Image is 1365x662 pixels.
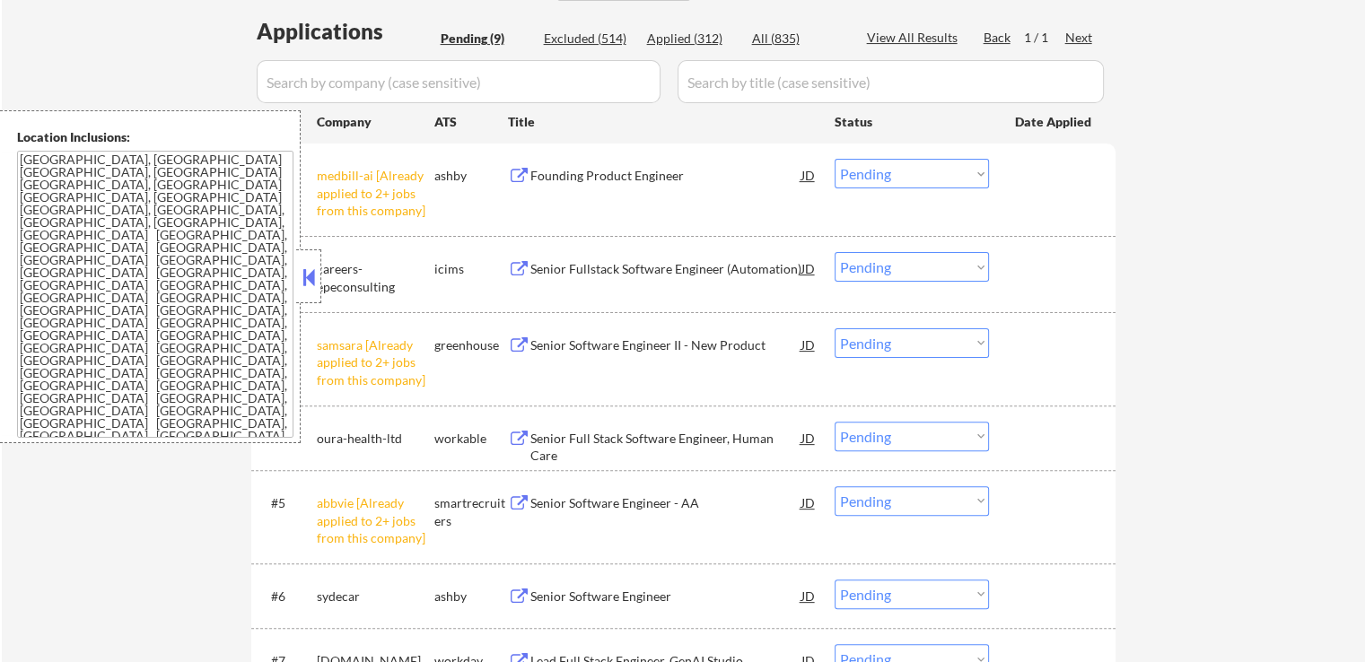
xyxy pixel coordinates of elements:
div: JD [800,252,818,284]
div: View All Results [867,29,963,47]
div: Senior Software Engineer [530,588,801,605]
input: Search by company (case sensitive) [257,60,661,103]
div: Applications [257,21,434,42]
div: Senior Software Engineer - AA [530,494,801,512]
div: abbvie [Already applied to 2+ jobs from this company] [317,494,434,547]
div: JD [800,328,818,361]
div: Title [508,113,818,131]
div: Status [835,105,989,137]
div: #6 [271,588,302,605]
div: JD [800,159,818,191]
div: Senior Software Engineer II - New Product [530,336,801,354]
div: medbill-ai [Already applied to 2+ jobs from this company] [317,167,434,220]
div: greenhouse [434,336,508,354]
div: JD [800,579,818,612]
div: smartrecruiters [434,494,508,529]
div: samsara [Already applied to 2+ jobs from this company] [317,336,434,389]
div: workable [434,430,508,448]
div: Senior Full Stack Software Engineer, Human Care [530,430,801,465]
div: Location Inclusions: [17,128,293,146]
div: 1 / 1 [1024,29,1065,47]
div: Excluded (514) [544,30,634,48]
div: Senior Fullstack Software Engineer (Automation) [530,260,801,278]
div: JD [800,422,818,454]
div: careers-epeconsulting [317,260,434,295]
div: oura-health-ltd [317,430,434,448]
div: icims [434,260,508,278]
div: ATS [434,113,508,131]
div: JD [800,486,818,518]
div: #5 [271,494,302,512]
div: All (835) [752,30,842,48]
div: sydecar [317,588,434,605]
div: Company [317,113,434,131]
div: ashby [434,167,508,185]
div: Founding Product Engineer [530,167,801,185]
div: ashby [434,588,508,605]
input: Search by title (case sensitive) [678,60,1104,103]
div: Back [984,29,1012,47]
div: Pending (9) [441,30,530,48]
div: Next [1065,29,1094,47]
div: Applied (312) [647,30,737,48]
div: Date Applied [1015,113,1094,131]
